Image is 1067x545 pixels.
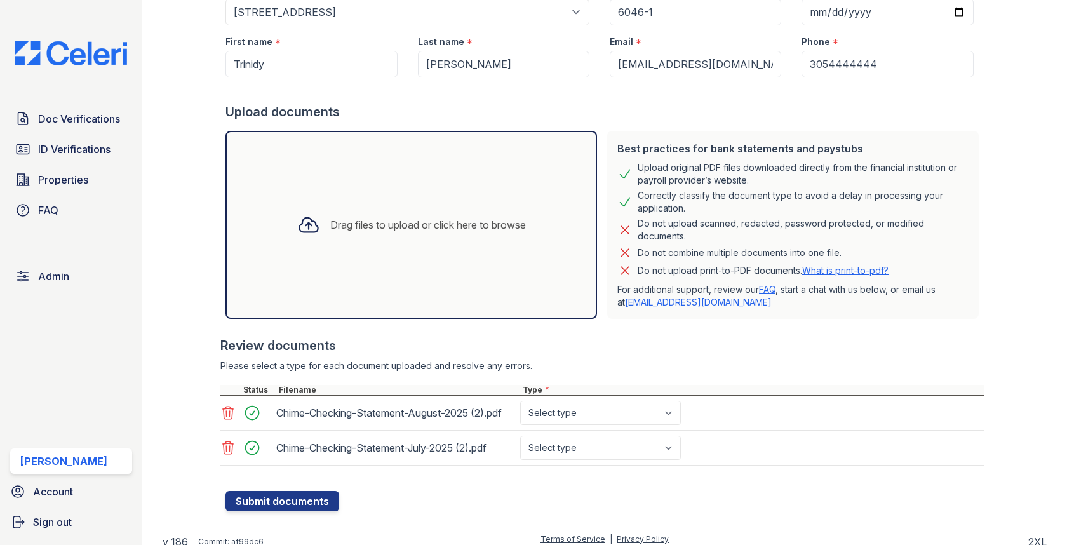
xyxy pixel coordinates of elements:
[617,534,669,544] a: Privacy Policy
[220,360,983,372] div: Please select a type for each document uploaded and resolve any errors.
[38,269,69,284] span: Admin
[520,385,983,395] div: Type
[625,297,772,307] a: [EMAIL_ADDRESS][DOMAIN_NAME]
[241,385,276,395] div: Status
[33,515,72,530] span: Sign out
[617,141,969,156] div: Best practices for bank statements and paystubs
[10,264,132,289] a: Admin
[5,509,137,535] a: Sign out
[638,161,969,187] div: Upload original PDF files downloaded directly from the financial institution or payroll provider’...
[638,264,889,277] p: Do not upload print-to-PDF documents.
[38,111,120,126] span: Doc Verifications
[225,491,339,511] button: Submit documents
[5,41,137,65] img: CE_Logo_Blue-a8612792a0a2168367f1c8372b55b34899dd931a85d93a1a3d3e32e68fde9ad4.png
[330,217,526,232] div: Drag files to upload or click here to browse
[5,479,137,504] a: Account
[20,454,107,469] div: [PERSON_NAME]
[802,265,889,276] a: What is print-to-pdf?
[638,217,969,243] div: Do not upload scanned, redacted, password protected, or modified documents.
[276,438,515,458] div: Chime-Checking-Statement-July-2025 (2).pdf
[225,36,272,48] label: First name
[610,534,612,544] div: |
[38,203,58,218] span: FAQ
[225,103,983,121] div: Upload documents
[10,198,132,223] a: FAQ
[610,36,633,48] label: Email
[802,36,830,48] label: Phone
[38,172,88,187] span: Properties
[540,534,605,544] a: Terms of Service
[617,283,969,309] p: For additional support, review our , start a chat with us below, or email us at
[276,403,515,423] div: Chime-Checking-Statement-August-2025 (2).pdf
[418,36,464,48] label: Last name
[220,337,983,354] div: Review documents
[638,189,969,215] div: Correctly classify the document type to avoid a delay in processing your application.
[38,142,111,157] span: ID Verifications
[33,484,73,499] span: Account
[10,167,132,192] a: Properties
[10,137,132,162] a: ID Verifications
[276,385,520,395] div: Filename
[638,245,842,260] div: Do not combine multiple documents into one file.
[759,284,775,295] a: FAQ
[10,106,132,131] a: Doc Verifications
